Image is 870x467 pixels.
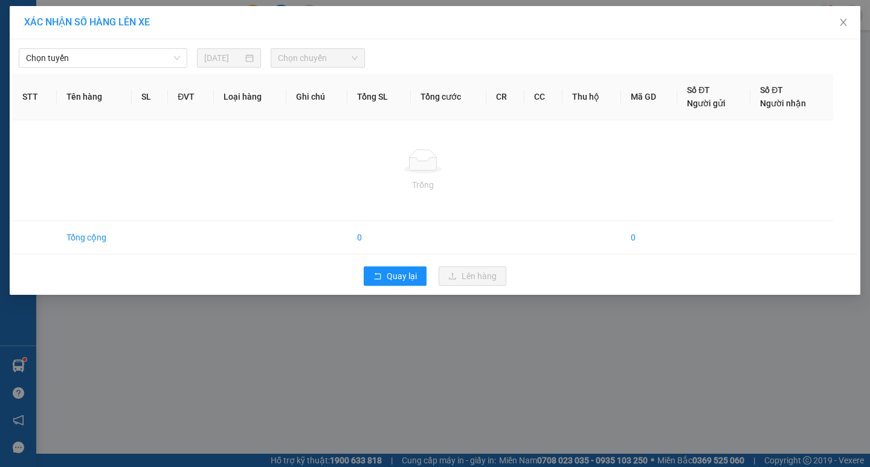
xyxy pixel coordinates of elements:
[26,49,180,67] span: Chọn tuyến
[71,18,111,27] strong: HOTLINE :
[439,266,506,286] button: uploadLên hàng
[839,18,848,27] span: close
[24,16,150,28] span: XÁC NHẬN SỐ HÀNG LÊN XE
[760,98,806,108] span: Người nhận
[22,178,823,192] div: Trống
[278,49,358,67] span: Chọn chuyến
[57,74,132,120] th: Tên hàng
[35,31,38,41] span: -
[826,6,860,40] button: Close
[35,82,134,103] span: vân anh ngã tư gia lễ -
[486,74,524,120] th: CR
[35,43,148,76] span: 14 [PERSON_NAME], [PERSON_NAME]
[621,221,677,254] td: 0
[760,85,783,95] span: Số ĐT
[286,74,347,120] th: Ghi chú
[13,74,57,120] th: STT
[168,74,214,120] th: ĐVT
[214,74,286,120] th: Loại hàng
[347,74,411,120] th: Tổng SL
[373,272,382,282] span: rollback
[9,49,22,58] span: Gửi
[35,43,148,76] span: VP [PERSON_NAME] -
[132,74,169,120] th: SL
[687,98,726,108] span: Người gửi
[57,221,132,254] td: Tổng cộng
[411,74,486,120] th: Tổng cước
[621,74,677,120] th: Mã GD
[364,266,427,286] button: rollbackQuay lại
[26,7,156,16] strong: CÔNG TY VẬN TẢI ĐỨC TRƯỞNG
[387,269,417,283] span: Quay lại
[687,85,710,95] span: Số ĐT
[204,51,243,65] input: 12/08/2025
[524,74,562,120] th: CC
[562,74,621,120] th: Thu hộ
[347,221,411,254] td: 0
